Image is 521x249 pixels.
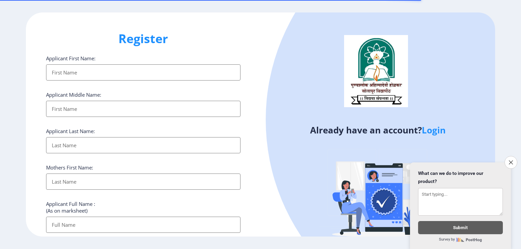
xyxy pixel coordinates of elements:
img: logo [344,35,408,107]
label: Applicant Middle Name: [46,91,101,98]
label: Applicant Full Name : (As on marksheet) [46,200,95,214]
input: Full Name [46,217,240,233]
label: Mothers First Name: [46,164,93,171]
h4: Already have an account? [266,125,490,135]
h1: Register [46,31,240,47]
label: Applicant Last Name: [46,128,95,134]
input: Last Name [46,174,240,190]
a: Login [422,124,446,136]
input: First Name [46,64,240,81]
label: Applicant First Name: [46,55,96,62]
input: First Name [46,101,240,117]
input: Last Name [46,137,240,153]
